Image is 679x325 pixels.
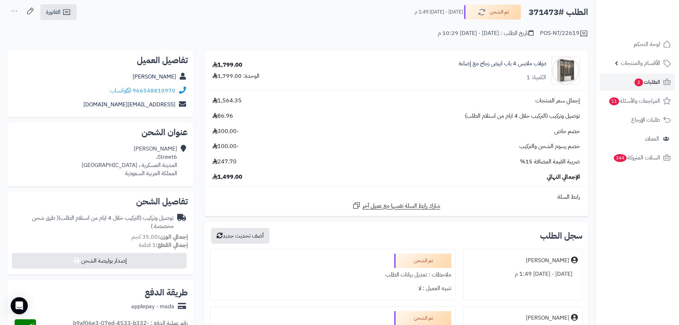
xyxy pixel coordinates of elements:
[631,115,660,125] span: طلبات الإرجاع
[212,72,259,80] div: الوحدة: 1,799.00
[600,36,675,53] a: لوحة التحكم
[529,5,588,20] h2: الطلب #371473
[621,58,660,68] span: الأقسام والمنتجات
[608,96,660,106] span: المراجعات والأسئلة
[13,128,188,137] h2: عنوان الشحن
[212,112,233,120] span: 86.96
[212,127,239,136] span: -300.00
[438,29,534,37] div: تاريخ الطلب : [DATE] - [DATE] 10:29 م
[520,158,580,166] span: ضريبة القيمة المضافة 15%
[32,214,174,230] span: ( طرق شحن مخصصة )
[645,134,659,144] span: العملاء
[394,254,451,268] div: تم الشحن
[535,97,580,105] span: إجمالي سعر المنتجات
[131,303,174,311] div: applepay - mada
[634,78,643,86] span: 2
[352,201,440,210] a: شارك رابط السلة نفسها مع عميل آخر
[46,8,61,16] span: الفاتورة
[139,241,188,249] small: 1 قطعة
[212,97,242,105] span: 1,564.35
[212,142,239,151] span: -100.00
[609,97,619,105] span: 11
[526,257,569,265] div: [PERSON_NAME]
[465,112,580,120] span: توصيل وتركيب (التركيب خلال 4 ايام من استلام الطلب)
[12,253,187,269] button: إصدار بوليصة الشحن
[526,314,569,322] div: [PERSON_NAME]
[158,233,188,241] strong: إجمالي الوزن:
[600,130,675,147] a: العملاء
[212,158,237,166] span: 247.70
[132,233,188,241] small: 35.00 كجم
[547,173,580,181] span: الإجمالي النهائي
[145,288,188,297] h2: طريقة الدفع
[211,228,269,244] button: أضف تحديث جديد
[133,72,176,81] a: [PERSON_NAME]
[600,92,675,110] a: المراجعات والأسئلة11
[459,60,546,68] a: دولاب ملابس 4 باب ابيض زجاج مع إضاءة
[552,56,580,85] img: 1742133300-110103010020.1-90x90.jpg
[13,56,188,65] h2: تفاصيل العميل
[614,154,627,162] span: 344
[464,5,521,20] button: تم الشحن
[613,153,660,163] span: السلات المتروكة
[362,202,440,210] span: شارك رابط السلة نفسها مع عميل آخر
[634,39,660,49] span: لوحة التحكم
[207,193,585,201] div: رابط السلة
[540,232,582,240] h3: سجل الطلب
[554,127,580,136] span: خصم خاص
[13,197,188,206] h2: تفاصيل الشحن
[540,29,588,38] div: POS-NT/22619
[40,4,77,20] a: الفاتورة
[133,86,175,95] a: 966548810970
[13,214,174,230] div: توصيل وتركيب (التركيب خلال 4 ايام من استلام الطلب)
[156,241,188,249] strong: إجمالي القطع:
[11,297,28,314] div: Open Intercom Messenger
[519,142,580,151] span: خصم رسوم الشحن والتركيب
[83,100,175,109] a: [EMAIL_ADDRESS][DOMAIN_NAME]
[415,9,463,16] small: [DATE] - [DATE] 1:49 م
[600,149,675,166] a: السلات المتروكة344
[212,173,242,181] span: 1,499.00
[600,73,675,91] a: الطلبات2
[215,281,451,295] div: تنبيه العميل : لا
[468,267,578,281] div: [DATE] - [DATE] 1:49 م
[212,61,242,69] div: 1,799.00
[526,73,546,82] div: الكمية: 1
[600,111,675,128] a: طلبات الإرجاع
[110,86,131,95] a: واتساب
[82,145,177,177] div: [PERSON_NAME] Street6، المدينة العسكرية ، [GEOGRAPHIC_DATA] المملكة العربية السعودية
[215,268,451,282] div: ملاحظات : تعديل بيانات الطلب
[634,77,660,87] span: الطلبات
